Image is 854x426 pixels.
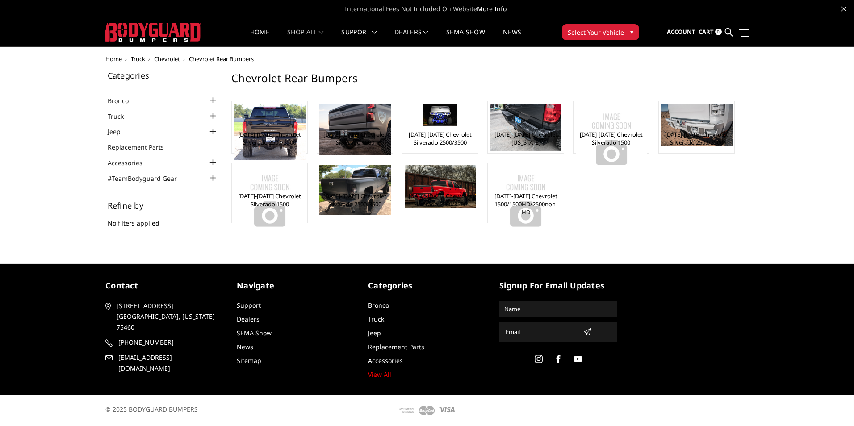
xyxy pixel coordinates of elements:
a: Chevrolet [154,55,180,63]
a: Sitemap [237,356,261,365]
img: No Image [490,165,561,237]
h5: Refine by [108,201,218,209]
span: 0 [715,29,722,35]
a: Jeep [108,127,132,136]
a: Accessories [368,356,403,365]
span: [STREET_ADDRESS] [GEOGRAPHIC_DATA], [US_STATE] 75460 [117,301,220,333]
a: [DATE]-[DATE] Chevrolet [US_STATE] [490,130,561,146]
a: [PHONE_NUMBER] [105,337,223,348]
a: More Info [477,4,507,13]
a: News [503,29,521,46]
h5: signup for email updates [499,280,617,292]
span: Chevrolet Rear Bumpers [189,55,254,63]
h5: Navigate [237,280,355,292]
a: Home [105,55,122,63]
input: Name [501,302,616,316]
div: No filters applied [108,201,218,237]
a: Support [341,29,377,46]
a: [DATE]-[DATE] Chevrolet 1500/1500HD/2500non-HD [490,192,561,216]
h5: Categories [368,280,486,292]
a: shop all [287,29,323,46]
h5: contact [105,280,223,292]
a: Truck [131,55,145,63]
a: SEMA Show [446,29,485,46]
a: [DATE]-[DATE] Chevrolet Silverado 1500 [234,192,305,208]
a: Jeep [368,329,381,337]
a: #TeamBodyguard Gear [108,174,188,183]
a: News [237,342,253,351]
a: [DATE]-[DATE] Chevrolet Silverado 2500/3500 [405,192,476,208]
a: Replacement Parts [368,342,424,351]
img: No Image [576,104,647,175]
a: Bronco [368,301,389,309]
button: Select Your Vehicle [562,24,639,40]
a: [DATE]-[DATE] Chevrolet Silverado 2500/3500 [234,130,305,146]
span: Account [667,28,695,36]
a: Accessories [108,158,154,167]
a: [EMAIL_ADDRESS][DOMAIN_NAME] [105,352,223,374]
a: Replacement Parts [108,142,175,152]
h5: Categories [108,71,218,79]
img: No Image [234,165,306,237]
span: ▾ [630,27,633,37]
span: © 2025 BODYGUARD BUMPERS [105,405,198,413]
span: [PHONE_NUMBER] [118,337,222,348]
a: Dealers [394,29,428,46]
a: View All [368,370,391,379]
span: Select Your Vehicle [568,28,624,37]
a: Home [250,29,269,46]
input: Email [502,325,580,339]
a: Bronco [108,96,140,105]
a: [DATE]-[DATE] Chevrolet Silverado 2500/3500 [661,130,732,146]
h1: Chevrolet Rear Bumpers [231,71,733,92]
a: Cart 0 [699,20,722,44]
a: [DATE]-[DATE] Chevrolet Silverado 2500/3500 [405,130,476,146]
a: Truck [108,112,135,121]
a: Truck [368,315,384,323]
a: [DATE]-[DATE] Chevrolet Silverado 1500 [576,130,647,146]
a: No Image [576,104,647,126]
a: No Image [234,165,305,188]
a: No Image [490,165,561,188]
a: Dealers [237,315,260,323]
a: [DATE]-[DATE] Chevrolet Silverado 2500/3500 [319,192,390,208]
img: BODYGUARD BUMPERS [105,23,201,42]
a: Support [237,301,261,309]
span: Cart [699,28,714,36]
span: [EMAIL_ADDRESS][DOMAIN_NAME] [118,352,222,374]
a: [DATE]-[DATE] Chevrolet Silverado 1500 [319,130,390,146]
a: SEMA Show [237,329,272,337]
a: Account [667,20,695,44]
